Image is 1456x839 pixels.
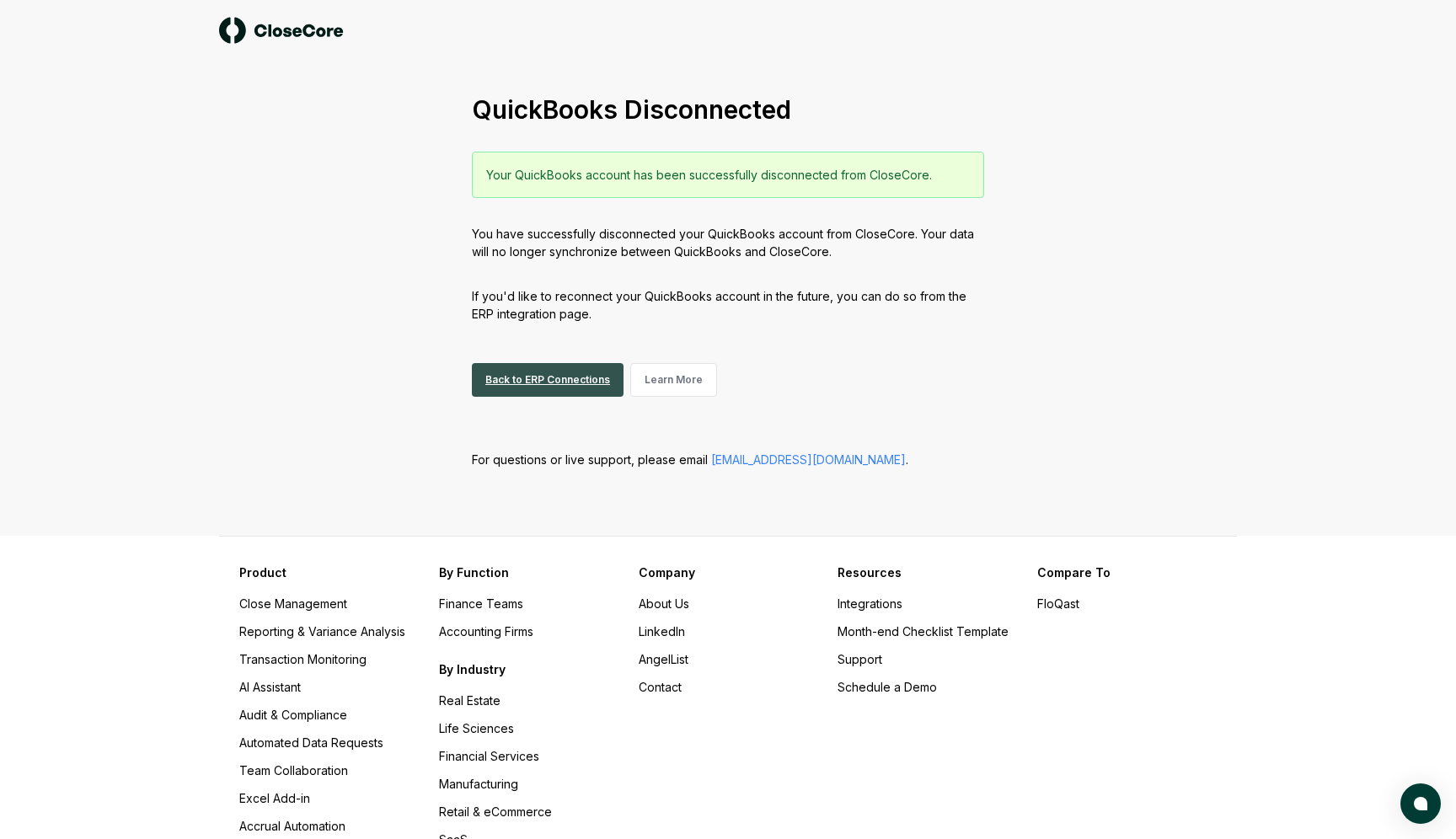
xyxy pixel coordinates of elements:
[472,363,624,397] a: Back to ERP Connections
[472,94,984,125] h1: QuickBooks Disconnected
[439,564,618,581] h3: By Function
[239,680,301,694] a: AI Assistant
[639,596,689,611] a: About Us
[439,596,523,611] a: Finance Teams
[639,680,682,694] a: Contact
[439,777,518,791] a: Manufacturing
[838,596,902,611] a: Integrations
[838,680,937,694] a: Schedule a Demo
[1037,564,1217,581] h3: Compare To
[239,735,383,750] a: Automated Data Requests
[439,749,539,763] a: Financial Services
[239,763,348,778] a: Team Collaboration
[711,452,906,467] a: [EMAIL_ADDRESS][DOMAIN_NAME]
[239,819,345,833] a: Accrual Automation
[439,660,618,678] h3: By Industry
[630,363,717,397] a: Learn More
[1400,783,1441,824] button: atlas-launcher
[639,652,688,666] a: AngelList
[472,451,984,468] p: For questions or live support, please email .
[838,624,1009,639] a: Month-end Checklist Template
[838,652,882,666] a: Support
[239,596,347,611] a: Close Management
[639,624,685,639] a: LinkedIn
[838,564,1017,581] h3: Resources
[472,287,984,323] p: If you'd like to reconnect your QuickBooks account in the future, you can do so from the ERP inte...
[472,225,984,260] p: You have successfully disconnected your QuickBooks account from CloseCore. Your data will no long...
[486,166,970,184] p: Your QuickBooks account has been successfully disconnected from CloseCore.
[439,624,533,639] a: Accounting Firms
[239,652,367,666] a: Transaction Monitoring
[219,17,344,44] img: logo
[239,791,310,805] a: Excel Add-in
[239,564,419,581] h3: Product
[239,624,405,639] a: Reporting & Variance Analysis
[1037,596,1079,611] a: FloQast
[439,721,514,735] a: Life Sciences
[239,708,347,722] a: Audit & Compliance
[639,564,818,581] h3: Company
[439,693,500,708] a: Real Estate
[439,804,552,819] a: Retail & eCommerce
